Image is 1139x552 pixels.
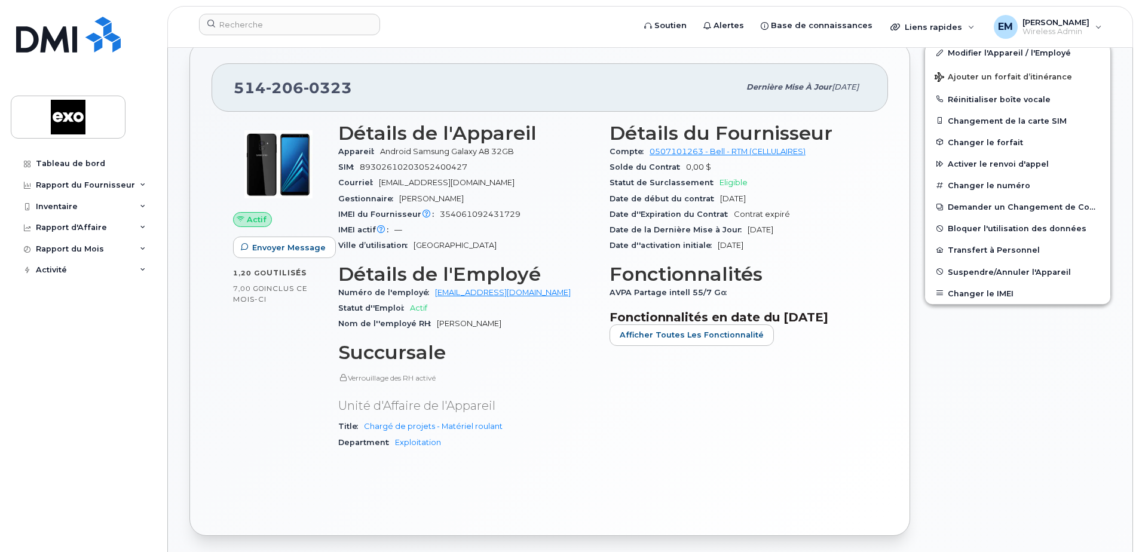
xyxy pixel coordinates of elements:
button: Réinitialiser boîte vocale [925,88,1110,110]
span: Date d''Expiration du Contrat [610,210,734,219]
span: 89302610203052400427 [360,162,467,171]
span: EM [998,20,1013,34]
span: Eligible [719,178,748,187]
span: Suspendre/Annuler l'Appareil [948,267,1071,276]
span: 1,20 Go [233,269,267,277]
span: [EMAIL_ADDRESS][DOMAIN_NAME] [379,178,515,187]
button: Changer le forfait [925,131,1110,153]
button: Demander un Changement de Compte [925,196,1110,217]
span: 0323 [304,79,352,97]
p: Verrouillage des RH activé [338,373,595,383]
span: Ajouter un forfait d’itinérance [935,72,1072,84]
span: — [394,225,402,234]
a: Modifier l'Appareil / l'Employé [925,42,1110,63]
span: 7,00 Go [233,284,264,293]
span: Liens rapides [905,22,962,32]
h3: Détails de l'Appareil [338,122,595,144]
span: Date de la Dernière Mise à Jour [610,225,748,234]
span: Nom de l''employé RH [338,319,437,328]
h3: Fonctionnalités en date du [DATE] [610,310,867,324]
span: Android Samsung Galaxy A8 32GB [380,147,514,156]
span: 0,00 $ [686,162,711,171]
span: IMEI du Fournisseur [338,210,440,219]
span: [DATE] [718,241,743,250]
span: Gestionnaire [338,194,399,203]
img: image20231002-3703462-14f2bn2.jpeg [243,128,314,200]
a: Soutien [636,14,695,38]
span: Appareil [338,147,380,156]
span: Afficher Toutes les Fonctionnalité [620,329,764,341]
button: Suspendre/Annuler l'Appareil [925,261,1110,283]
span: [DATE] [720,194,746,203]
span: Numéro de l'employé [338,288,435,297]
span: Courriel [338,178,379,187]
span: IMEI actif [338,225,394,234]
h3: Fonctionnalités [610,263,867,285]
h3: Détails du Fournisseur [610,122,867,144]
span: Department [338,438,395,447]
a: Chargé de projets - Matériel roulant [364,422,503,431]
span: inclus ce mois-ci [233,284,308,303]
button: Changer le numéro [925,174,1110,196]
a: Exploitation [395,438,441,447]
span: Title [338,422,364,431]
a: [EMAIL_ADDRESS][DOMAIN_NAME] [435,288,571,297]
span: Ville d’utilisation [338,241,414,250]
span: Date d''activation initiale [610,241,718,250]
button: Changement de la carte SIM [925,110,1110,131]
a: 0507101263 - Bell - RTM (CELLULAIRES) [650,147,806,156]
span: 206 [266,79,304,97]
span: Base de connaissances [771,20,872,32]
button: Envoyer Message [233,237,336,258]
input: Recherche [199,14,380,35]
span: Dernière mise à jour [746,82,832,91]
span: Actif [410,303,427,312]
span: Alertes [714,20,744,32]
span: Compte [610,147,650,156]
span: Soutien [654,20,687,32]
span: [DATE] [748,225,773,234]
div: Liens rapides [882,15,983,39]
span: Statut d''Emploi [338,303,410,312]
span: [GEOGRAPHIC_DATA] [414,241,497,250]
span: Statut de Surclassement [610,178,719,187]
button: Afficher Toutes les Fonctionnalité [610,324,774,346]
button: Transfert à Personnel [925,239,1110,260]
span: Envoyer Message [252,242,326,253]
span: [PERSON_NAME] [437,319,501,328]
span: AVPA Partage intell 55/7 Go [610,288,733,297]
span: Changer le forfait [948,137,1023,146]
button: Bloquer l'utilisation des données [925,217,1110,239]
span: [PERSON_NAME] [1022,17,1089,27]
span: Actif [247,214,267,225]
span: 514 [234,79,352,97]
span: SIM [338,162,360,171]
button: Activer le renvoi d'appel [925,153,1110,174]
div: Emmanuel Maniraruta [985,15,1110,39]
span: Contrat expiré [734,210,790,219]
button: Ajouter un forfait d’itinérance [925,64,1110,88]
h3: Détails de l'Employé [338,263,595,285]
span: [DATE] [832,82,859,91]
span: [PERSON_NAME] [399,194,464,203]
span: utilisés [267,268,307,277]
span: Wireless Admin [1022,27,1089,36]
span: Solde du Contrat [610,162,686,171]
a: Base de connaissances [752,14,881,38]
span: Activer le renvoi d'appel [948,160,1049,168]
span: 354061092431729 [440,210,520,219]
button: Changer le IMEI [925,283,1110,304]
a: Alertes [695,14,752,38]
h3: Succursale [338,342,595,363]
span: Date de début du contrat [610,194,720,203]
p: Unité d'Affaire de l'Appareil [338,397,595,415]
